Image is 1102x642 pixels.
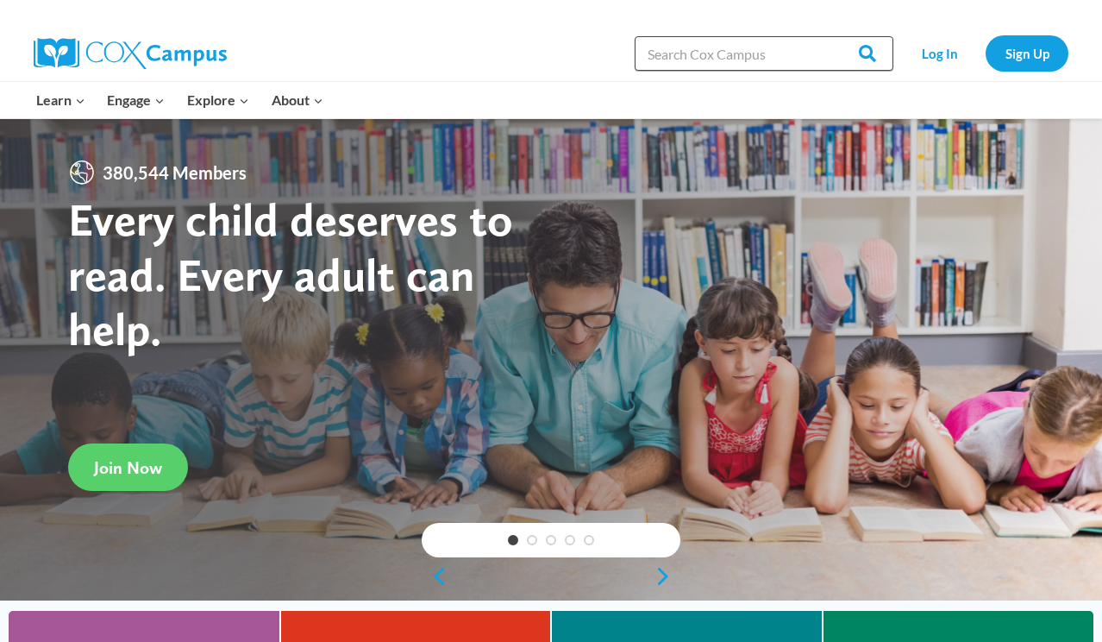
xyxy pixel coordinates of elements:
[584,535,594,545] a: 5
[25,82,97,118] button: Child menu of Learn
[508,535,518,545] a: 1
[176,82,260,118] button: Child menu of Explore
[68,192,513,357] strong: Every child deserves to read. Every adult can help.
[565,535,575,545] a: 4
[902,35,1068,71] nav: Secondary Navigation
[25,82,334,118] nav: Primary Navigation
[422,566,448,587] a: previous
[546,535,556,545] a: 3
[34,38,227,69] img: Cox Campus
[68,444,188,492] a: Join Now
[527,535,537,545] a: 2
[986,35,1068,71] a: Sign Up
[422,559,680,594] div: content slider buttons
[635,36,893,71] input: Search Cox Campus
[260,82,335,118] button: Child menu of About
[96,159,254,186] span: 380,544 Members
[94,457,162,478] span: Join Now
[97,82,177,118] button: Child menu of Engage
[654,566,680,587] a: next
[902,35,977,71] a: Log In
